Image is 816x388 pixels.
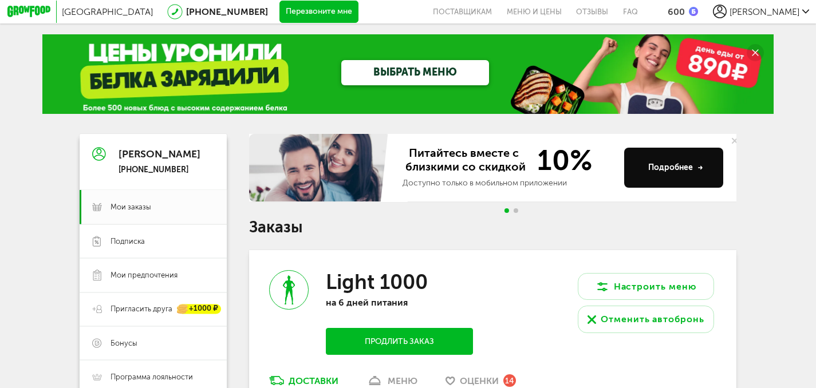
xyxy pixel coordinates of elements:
[119,165,200,175] div: [PHONE_NUMBER]
[578,273,714,300] button: Настроить меню
[326,297,473,308] p: на 6 дней питания
[601,312,705,326] div: Отменить автобронь
[111,202,151,212] span: Мои заказы
[341,60,488,86] a: ВЫБРАТЬ МЕНЮ
[111,338,137,349] span: Бонусы
[460,375,499,386] span: Оценки
[80,292,227,326] a: Пригласить друга +1000 ₽
[529,147,593,175] span: 10%
[186,6,268,17] a: [PHONE_NUMBER]
[730,6,799,17] span: [PERSON_NAME]
[80,224,227,258] a: Подписка
[403,177,615,189] div: Доступно только в мобильном приложении
[111,304,172,314] span: Пригласить друга
[326,328,473,355] button: Продлить заказ
[403,147,530,175] span: Питайтесь вместе с близкими со скидкой
[249,134,391,202] img: family-banner.579af9d.jpg
[279,1,359,23] button: Перезвоните мне
[111,236,145,247] span: Подписка
[648,162,703,173] div: Подробнее
[111,270,178,280] span: Мои предпочтения
[80,326,227,360] a: Бонусы
[689,7,698,16] img: bonus_b.cdccf46.png
[249,220,736,235] h1: Заказы
[62,6,153,17] span: [GEOGRAPHIC_DATA]
[326,270,428,294] h3: Light 1000
[503,374,516,387] div: 14
[388,375,417,386] div: меню
[289,375,338,386] div: Доставки
[514,208,518,213] span: Go to slide 2
[80,190,227,224] a: Мои заказы
[80,258,227,292] a: Мои предпочтения
[624,148,723,187] button: Подробнее
[178,304,221,314] div: +1000 ₽
[578,306,714,333] button: Отменить автобронь
[668,6,685,17] div: 600
[111,372,193,382] span: Программа лояльности
[504,208,509,213] span: Go to slide 1
[119,149,200,160] div: [PERSON_NAME]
